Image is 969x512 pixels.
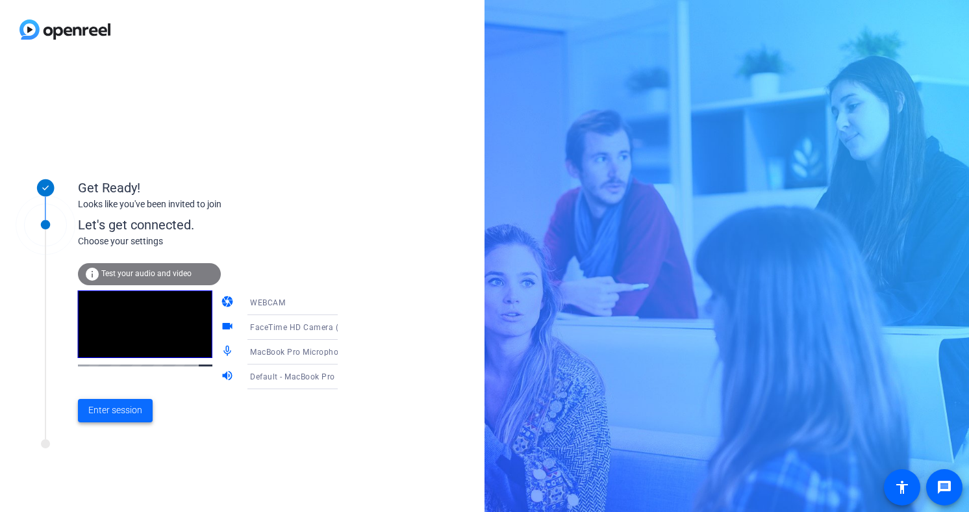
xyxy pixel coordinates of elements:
span: Test your audio and video [101,269,192,278]
mat-icon: message [937,480,952,495]
mat-icon: info [84,266,100,282]
div: Looks like you've been invited to join [78,198,338,211]
span: WEBCAM [250,298,285,307]
mat-icon: mic_none [221,344,236,360]
span: Enter session [88,403,142,417]
mat-icon: videocam [221,320,236,335]
mat-icon: accessibility [894,480,910,495]
mat-icon: volume_up [221,369,236,385]
div: Get Ready! [78,178,338,198]
span: MacBook Pro Microphone (Built-in) [250,346,383,357]
span: FaceTime HD Camera (CDBF:5350) [250,322,384,332]
span: Default - MacBook Pro Speakers (Built-in) [250,371,407,381]
div: Let's get connected. [78,215,364,235]
button: Enter session [78,399,153,422]
div: Choose your settings [78,235,364,248]
mat-icon: camera [221,295,236,311]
